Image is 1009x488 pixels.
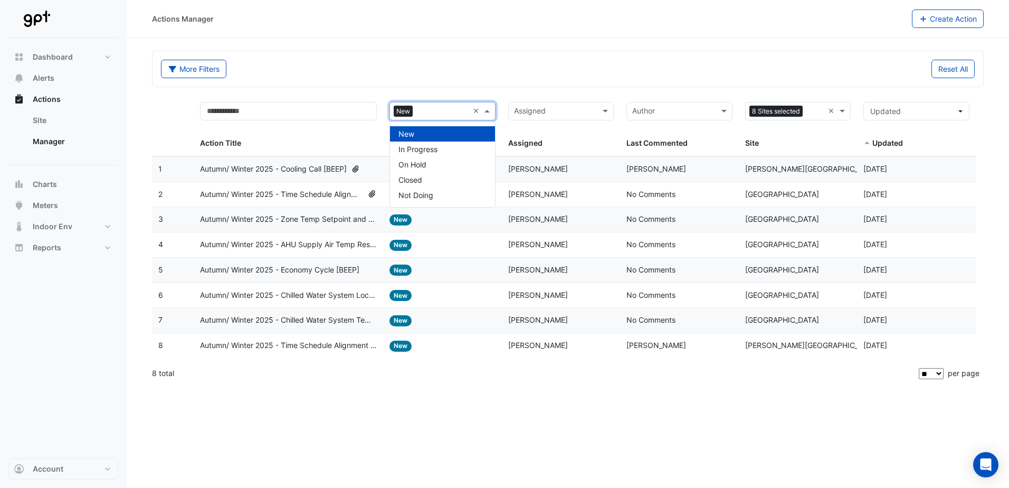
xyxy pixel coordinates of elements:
[8,68,118,89] button: Alerts
[389,214,412,226] span: New
[398,145,437,154] span: In Progress
[14,179,24,190] app-icon: Charts
[200,239,377,251] span: Autumn/ Winter 2025 - AHU Supply Air Temp Reset [BEEP]
[152,360,917,387] div: 8 total
[508,240,568,249] span: [PERSON_NAME]
[24,110,118,131] a: Site
[863,164,887,173] span: 2025-05-20T12:01:12.297
[158,290,163,299] span: 6
[626,138,688,147] span: Last Commented
[745,190,819,199] span: [GEOGRAPHIC_DATA]
[626,290,675,299] span: No Comments
[8,237,118,258] button: Reports
[745,214,819,223] span: [GEOGRAPHIC_DATA]
[745,315,819,324] span: [GEOGRAPHIC_DATA]
[389,265,412,276] span: New
[749,106,803,117] span: 8 Sites selected
[158,240,163,249] span: 4
[8,110,118,156] div: Actions
[158,214,163,223] span: 3
[158,190,163,199] span: 2
[8,174,118,195] button: Charts
[13,8,60,30] img: Company Logo
[870,107,901,116] span: Updated
[626,341,686,350] span: [PERSON_NAME]
[626,190,675,199] span: No Comments
[745,265,819,274] span: [GEOGRAPHIC_DATA]
[389,240,412,251] span: New
[398,175,422,184] span: Closed
[398,129,414,138] span: New
[745,240,819,249] span: [GEOGRAPHIC_DATA]
[912,10,984,28] button: Create Action
[626,240,675,249] span: No Comments
[24,131,118,152] a: Manager
[200,138,241,147] span: Action Title
[33,242,61,253] span: Reports
[863,315,887,324] span: 2025-06-13T10:54:36.829
[14,200,24,211] app-icon: Meters
[33,179,57,190] span: Charts
[872,138,903,147] span: Updated
[931,60,975,78] button: Reset All
[394,106,413,117] span: New
[473,105,482,117] span: Clear
[8,89,118,110] button: Actions
[828,105,837,117] span: Clear
[158,164,162,173] span: 1
[863,290,887,299] span: 2025-06-13T10:54:25.725
[508,190,568,199] span: [PERSON_NAME]
[158,265,163,274] span: 5
[398,160,426,169] span: On Hold
[508,265,568,274] span: [PERSON_NAME]
[200,163,347,175] span: Autumn/ Winter 2025 - Cooling Call [BEEP]
[508,138,542,147] span: Assigned
[14,73,24,83] app-icon: Alerts
[863,214,887,223] span: 2025-06-13T10:53:33.934
[973,452,998,477] div: Open Intercom Messenger
[158,315,163,324] span: 7
[508,214,568,223] span: [PERSON_NAME]
[863,265,887,274] span: 2025-06-13T10:53:52.483
[745,341,938,350] span: [PERSON_NAME][GEOGRAPHIC_DATA][PERSON_NAME]
[14,242,24,253] app-icon: Reports
[626,315,675,324] span: No Comments
[8,458,118,480] button: Account
[508,290,568,299] span: [PERSON_NAME]
[863,341,887,350] span: 2025-07-28T16:03:18.926
[863,190,887,199] span: 2025-06-13T10:53:23.198
[33,94,61,105] span: Actions
[200,289,377,302] span: Autumn/ Winter 2025 - Chilled Water System Lockout [BEEP]
[626,265,675,274] span: No Comments
[389,315,412,326] span: New
[200,340,377,352] span: Autumn/ Winter 2025 - Time Schedule Alignment [BEEP]
[161,60,226,78] button: More Filters
[33,200,58,211] span: Meters
[398,191,433,200] span: Not Doing
[508,341,568,350] span: [PERSON_NAME]
[14,94,24,105] app-icon: Actions
[200,189,364,201] span: Autumn/ Winter 2025 - Time Schedule Alignment [BEEP]
[389,121,496,208] ng-dropdown-panel: Options list
[389,341,412,352] span: New
[863,240,887,249] span: 2025-06-13T10:53:43.953
[389,290,412,301] span: New
[745,290,819,299] span: [GEOGRAPHIC_DATA]
[200,213,377,226] span: Autumn/ Winter 2025 - Zone Temp Setpoint and Deadband Alignment [BEEP]
[33,73,54,83] span: Alerts
[158,341,163,350] span: 8
[152,13,214,24] div: Actions Manager
[200,264,359,276] span: Autumn/ Winter 2025 - Economy Cycle [BEEP]
[33,221,72,232] span: Indoor Env
[626,164,686,173] span: [PERSON_NAME]
[33,464,63,474] span: Account
[508,315,568,324] span: [PERSON_NAME]
[626,214,675,223] span: No Comments
[8,216,118,237] button: Indoor Env
[745,164,938,173] span: [PERSON_NAME][GEOGRAPHIC_DATA][PERSON_NAME]
[8,195,118,216] button: Meters
[200,314,377,326] span: Autumn/ Winter 2025 - Chilled Water System Temp Reset [BEEP]
[863,102,969,120] button: Updated
[8,46,118,68] button: Dashboard
[508,164,568,173] span: [PERSON_NAME]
